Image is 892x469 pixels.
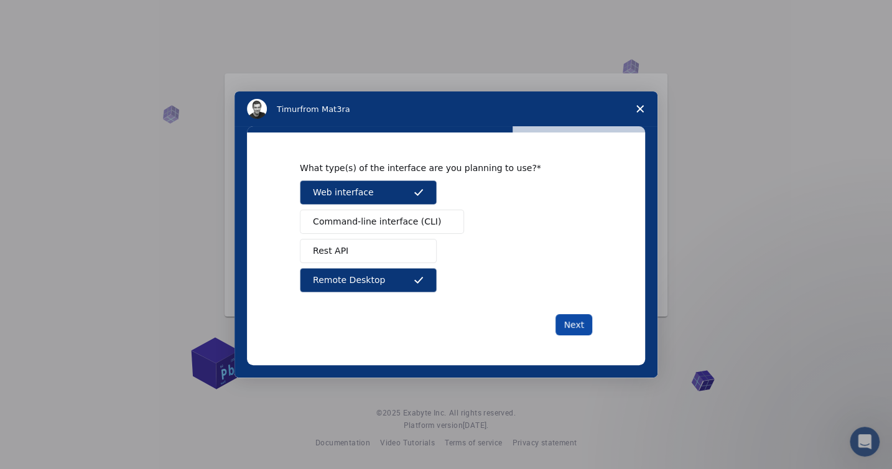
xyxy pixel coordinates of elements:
[300,104,350,114] span: from Mat3ra
[300,210,464,234] button: Command-line interface (CLI)
[313,215,441,228] span: Command-line interface (CLI)
[277,104,300,114] span: Timur
[300,180,437,205] button: Web interface
[623,91,657,126] span: Close survey
[313,244,348,258] span: Rest API
[313,274,385,287] span: Remote Desktop
[555,314,592,335] button: Next
[313,186,373,199] span: Web interface
[247,99,267,119] img: Profile image for Timur
[300,268,437,292] button: Remote Desktop
[300,162,574,174] div: What type(s) of the interface are you planning to use?
[25,9,70,20] span: Support
[300,239,437,263] button: Rest API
